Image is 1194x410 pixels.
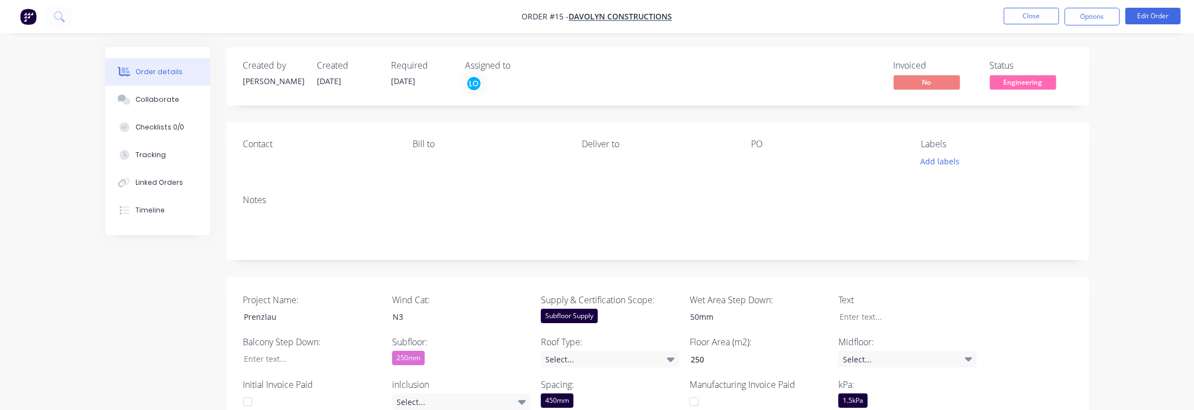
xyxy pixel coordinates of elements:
button: Engineering [990,75,1056,92]
div: Notes [243,195,1073,205]
div: Bill to [413,139,564,149]
a: Davolyn Constructions [569,12,672,22]
label: kPa: [838,378,977,391]
label: Balcony Step Down: [243,335,382,349]
div: 250mm [392,351,425,365]
div: Invoiced [894,60,977,71]
div: Required [392,60,452,71]
button: Edit Order [1125,8,1181,24]
div: [PERSON_NAME] [243,75,304,87]
button: LO [466,75,482,92]
div: Status [990,60,1073,71]
label: Manufacturing Invoice Paid [690,378,828,391]
span: [DATE] [317,76,342,86]
input: Enter number... [682,351,828,367]
div: Assigned to [466,60,576,71]
span: Order #15 - [522,12,569,22]
div: Timeline [135,205,165,215]
div: N3 [384,309,522,325]
label: Roof Type: [541,335,679,349]
button: Options [1065,8,1120,25]
div: Subfloor Supply [541,309,598,323]
div: Labels [921,139,1072,149]
button: Add labels [915,154,966,169]
span: Engineering [990,75,1056,89]
label: Floor Area (m2): [690,335,828,349]
button: Linked Orders [105,169,210,196]
div: Contact [243,139,395,149]
div: 1.5kPa [838,393,868,408]
div: Select... [392,393,530,410]
label: inlclusion [392,378,530,391]
label: Wind Cat: [392,293,530,307]
div: PO [752,139,903,149]
button: Collaborate [105,86,210,113]
div: Deliver to [582,139,733,149]
div: 50mm [682,309,820,325]
button: Checklists 0/0 [105,113,210,141]
label: Spacing: [541,378,679,391]
div: Tracking [135,150,166,160]
div: 450mm [541,393,573,408]
div: Checklists 0/0 [135,122,184,132]
button: Order details [105,58,210,86]
label: Project Name: [243,293,382,307]
label: Initial Invoice Paid [243,378,382,391]
div: Select... [838,351,977,367]
label: Subfloor: [392,335,530,349]
button: Close [1004,8,1059,24]
div: Collaborate [135,95,179,105]
button: Timeline [105,196,210,224]
div: Linked Orders [135,178,183,188]
label: Text [838,293,977,307]
label: Wet Area Step Down: [690,293,828,307]
div: Select... [541,351,679,367]
div: Created [317,60,378,71]
label: Supply & Certification Scope: [541,293,679,307]
div: Prenzlau [235,309,373,325]
div: Created by [243,60,304,71]
div: Order details [135,67,183,77]
span: No [894,75,960,89]
span: [DATE] [392,76,416,86]
button: Tracking [105,141,210,169]
img: Factory [20,8,37,25]
label: Midfloor: [838,335,977,349]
